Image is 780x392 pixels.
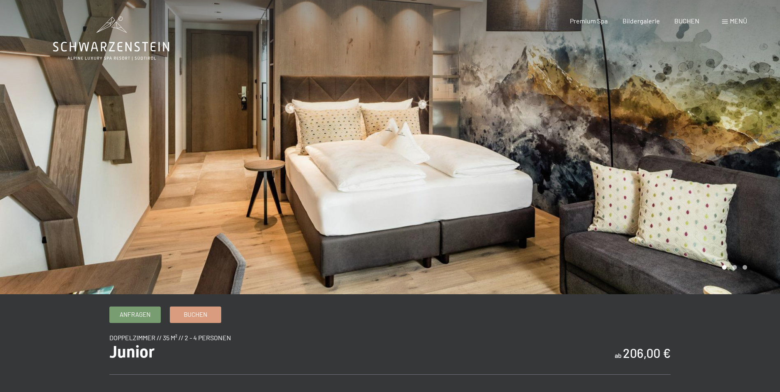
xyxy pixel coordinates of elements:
[110,307,160,323] a: Anfragen
[109,334,231,341] span: Doppelzimmer // 35 m² // 2 - 4 Personen
[170,307,221,323] a: Buchen
[570,17,608,25] a: Premium Spa
[184,310,207,319] span: Buchen
[109,342,155,362] span: Junior
[623,17,660,25] a: Bildergalerie
[674,17,699,25] a: BUCHEN
[120,310,150,319] span: Anfragen
[730,17,747,25] span: Menü
[623,346,671,360] b: 206,00 €
[615,351,622,359] span: ab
